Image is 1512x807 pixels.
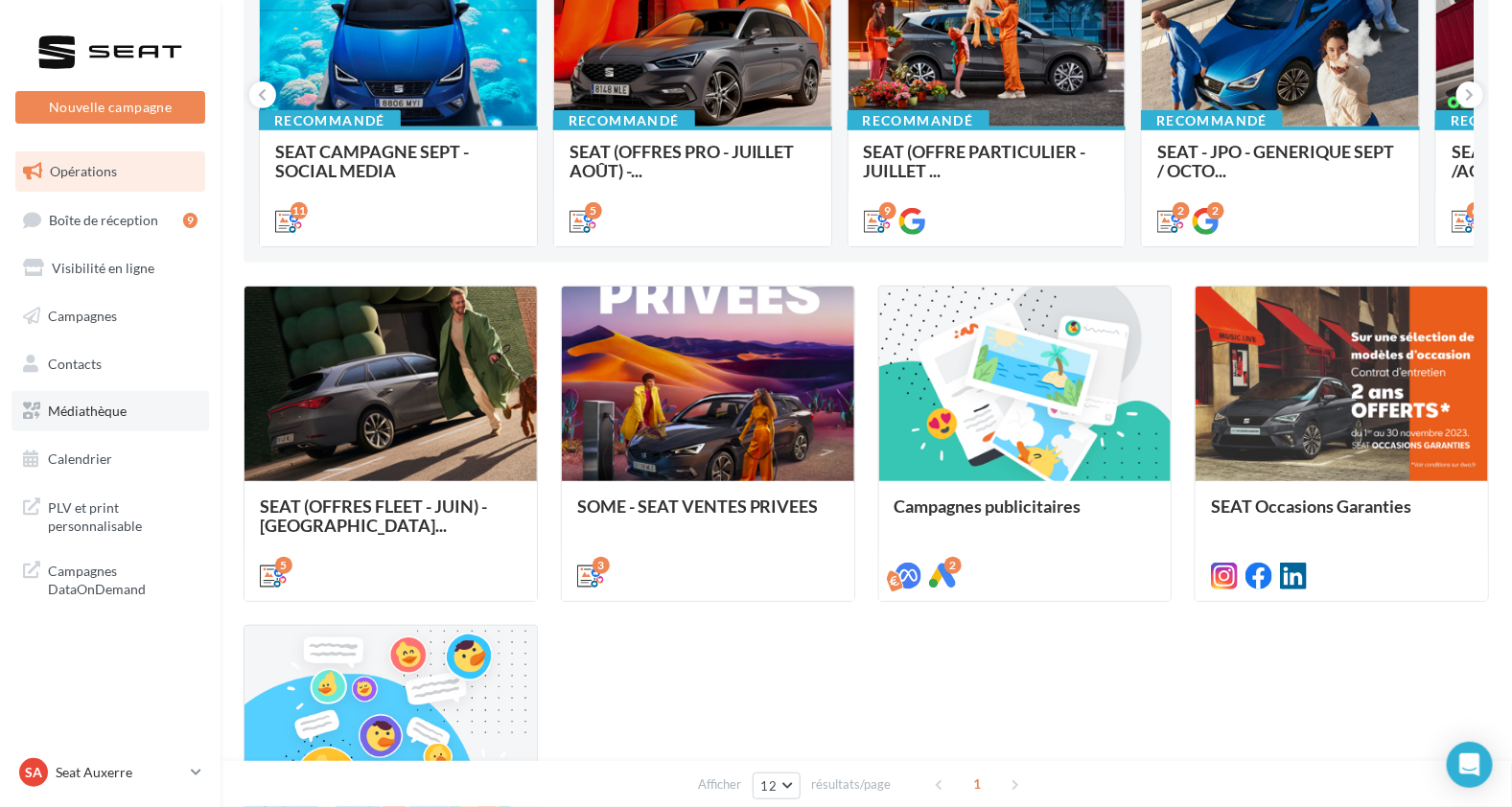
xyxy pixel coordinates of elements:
[48,558,198,599] span: Campagnes DataOnDemand
[585,202,602,219] div: 5
[962,769,992,799] span: 1
[12,199,209,241] a: Boîte de réception9
[864,141,1086,181] span: SEAT (OFFRE PARTICULIER - JUILLET ...
[48,450,112,467] span: Calendrier
[570,141,795,181] span: SEAT (OFFRES PRO - JUILLET AOÛT) -...
[48,495,198,536] span: PLV et print personnalisable
[275,557,292,574] div: 5
[12,248,209,288] a: Visibilité en ligne
[761,778,778,794] span: 12
[12,344,209,384] a: Contacts
[895,496,1082,517] span: Campagnes publicitaires
[1211,496,1411,517] span: SEAT Occasions Garanties
[879,202,896,219] div: 9
[1467,202,1484,219] div: 6
[848,110,989,131] div: Recommandé
[12,487,209,543] a: PLV et print personnalisable
[48,355,102,371] span: Contacts
[15,91,205,124] button: Nouvelle campagne
[15,754,205,791] a: SA Seat Auxerre
[49,211,158,227] span: Boîte de réception
[259,110,401,131] div: Recommandé
[1157,141,1394,181] span: SEAT - JPO - GENERIQUE SEPT / OCTO...
[553,110,695,131] div: Recommandé
[753,772,802,799] button: 12
[593,557,610,574] div: 3
[50,163,117,179] span: Opérations
[12,151,209,192] a: Opérations
[56,763,183,782] p: Seat Auxerre
[48,403,127,419] span: Médiathèque
[260,496,487,536] span: SEAT (OFFRES FLEET - JUIN) - [GEOGRAPHIC_DATA]...
[1447,742,1493,788] div: Open Intercom Messenger
[944,557,962,574] div: 2
[1173,202,1190,219] div: 2
[577,496,819,517] span: SOME - SEAT VENTES PRIVEES
[275,141,469,181] span: SEAT CAMPAGNE SEPT - SOCIAL MEDIA
[1141,110,1283,131] div: Recommandé
[25,763,42,782] span: SA
[1207,202,1224,219] div: 2
[48,308,117,324] span: Campagnes
[811,775,891,794] span: résultats/page
[183,213,198,228] div: 9
[12,439,209,479] a: Calendrier
[12,296,209,336] a: Campagnes
[12,391,209,431] a: Médiathèque
[12,550,209,607] a: Campagnes DataOnDemand
[699,775,742,794] span: Afficher
[291,202,308,219] div: 11
[52,260,154,276] span: Visibilité en ligne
